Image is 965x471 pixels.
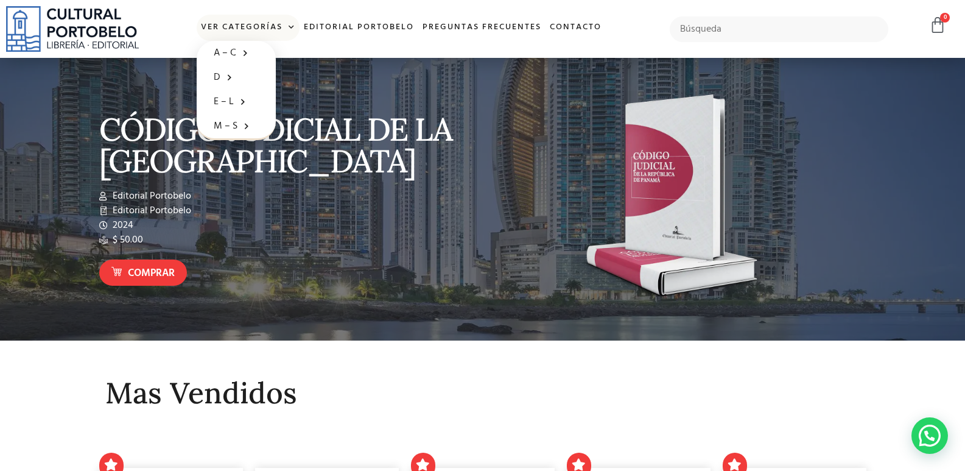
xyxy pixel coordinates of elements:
a: E – L [197,90,276,114]
a: Contacto [546,15,606,41]
a: Ver Categorías [197,15,300,41]
a: Editorial Portobelo [300,15,418,41]
span: Comprar [128,266,175,282]
a: Comprar [99,260,187,286]
span: Editorial Portobelo [110,189,191,204]
a: A – C [197,41,276,65]
div: Contactar por WhatsApp [911,417,948,454]
a: D [197,65,276,90]
span: $ 50.00 [110,233,143,247]
span: 0 [940,13,950,23]
span: 2024 [110,218,133,233]
ul: Ver Categorías [197,41,276,140]
p: CÓDIGO JUDICIAL DE LA [GEOGRAPHIC_DATA] [99,113,477,177]
a: 0 [929,16,946,34]
a: Preguntas frecuentes [418,15,546,41]
a: M – S [197,114,276,138]
h2: Mas Vendidos [105,377,860,409]
input: Búsqueda [670,16,888,42]
span: Editorial Portobelo [110,204,191,218]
